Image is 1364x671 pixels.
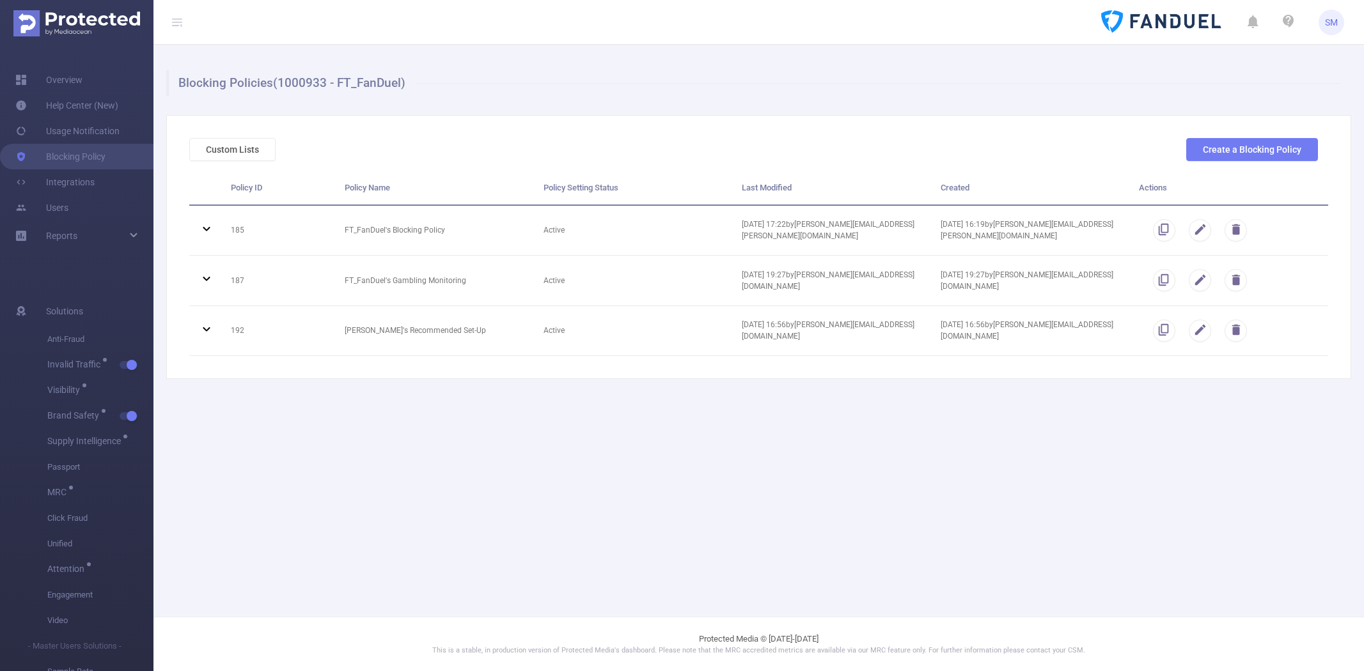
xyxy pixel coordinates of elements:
[1139,183,1167,192] span: Actions
[46,298,83,324] span: Solutions
[13,10,140,36] img: Protected Media
[335,306,534,357] td: [PERSON_NAME]'s Recommended Set-Up
[15,118,120,144] a: Usage Notification
[742,270,914,291] span: [DATE] 19:27 by [PERSON_NAME][EMAIL_ADDRESS][DOMAIN_NAME]
[47,411,104,420] span: Brand Safety
[46,231,77,241] span: Reports
[544,326,565,335] span: Active
[544,226,565,235] span: Active
[189,138,276,161] button: Custom Lists
[941,270,1113,291] span: [DATE] 19:27 by [PERSON_NAME][EMAIL_ADDRESS][DOMAIN_NAME]
[742,320,914,341] span: [DATE] 16:56 by [PERSON_NAME][EMAIL_ADDRESS][DOMAIN_NAME]
[15,195,68,220] a: Users
[15,67,82,93] a: Overview
[742,183,792,192] span: Last Modified
[544,183,618,192] span: Policy Setting Status
[345,183,390,192] span: Policy Name
[47,608,153,633] span: Video
[941,320,1113,341] span: [DATE] 16:56 by [PERSON_NAME][EMAIL_ADDRESS][DOMAIN_NAME]
[185,645,1332,656] p: This is a stable, in production version of Protected Media's dashboard. Please note that the MRC ...
[46,223,77,249] a: Reports
[47,385,84,394] span: Visibility
[221,206,335,256] td: 185
[47,564,89,573] span: Attention
[544,276,565,285] span: Active
[166,70,1340,96] h1: Blocking Policies (1000933 - FT_FanDuel)
[47,360,105,369] span: Invalid Traffic
[941,220,1113,240] span: [DATE] 16:19 by [PERSON_NAME][EMAIL_ADDRESS][PERSON_NAME][DOMAIN_NAME]
[742,220,914,240] span: [DATE] 17:22 by [PERSON_NAME][EMAIL_ADDRESS][PERSON_NAME][DOMAIN_NAME]
[221,256,335,306] td: 187
[15,169,95,195] a: Integrations
[47,505,153,531] span: Click Fraud
[221,306,335,357] td: 192
[47,488,71,497] span: MRC
[335,206,534,256] td: FT_FanDuel's Blocking Policy
[15,144,106,169] a: Blocking Policy
[47,582,153,608] span: Engagement
[153,617,1364,671] footer: Protected Media © [DATE]-[DATE]
[941,183,969,192] span: Created
[15,93,118,118] a: Help Center (New)
[189,144,276,155] a: Custom Lists
[47,327,153,352] span: Anti-Fraud
[47,454,153,480] span: Passport
[47,531,153,557] span: Unified
[1325,10,1338,35] span: SM
[335,256,534,306] td: FT_FanDuel's Gambling Monitoring
[1186,138,1318,161] button: Create a Blocking Policy
[47,436,125,445] span: Supply Intelligence
[231,183,262,192] span: Policy ID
